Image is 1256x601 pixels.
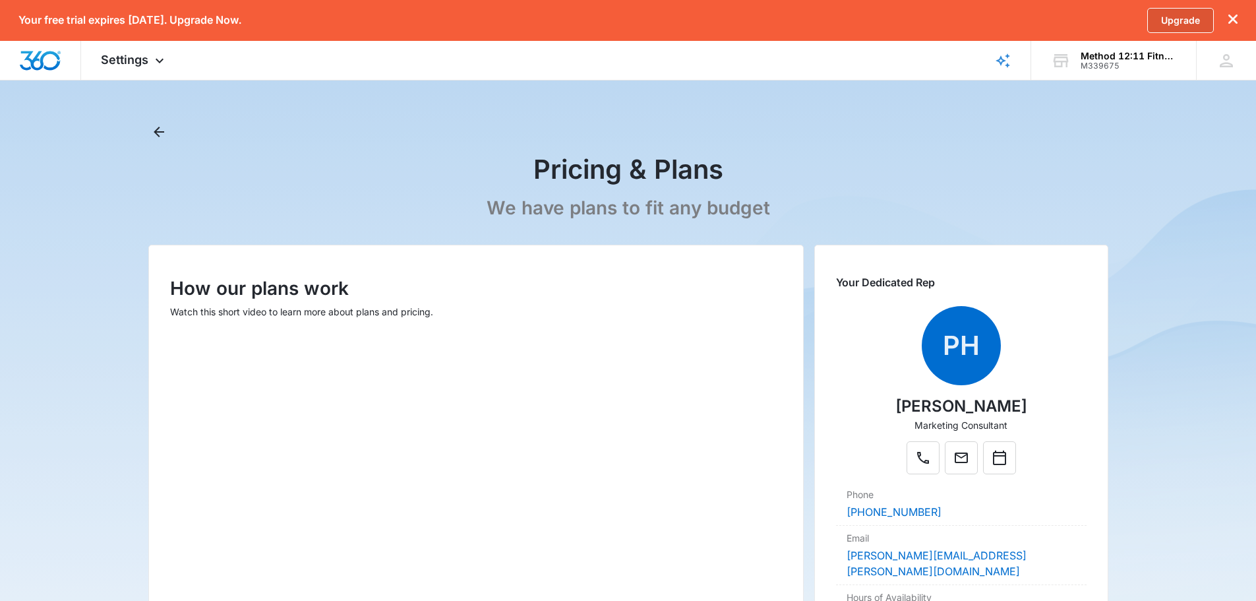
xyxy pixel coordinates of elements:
button: Calendar [983,441,1016,474]
div: Email[PERSON_NAME][EMAIL_ADDRESS][PERSON_NAME][DOMAIN_NAME] [836,526,1086,585]
p: Your free trial expires [DATE]. Upgrade Now. [18,14,241,26]
p: We have plans to fit any budget [487,197,770,220]
p: Watch this short video to learn more about plans and pricing. [170,305,783,319]
a: [PERSON_NAME][EMAIL_ADDRESS][PERSON_NAME][DOMAIN_NAME] [847,549,1027,578]
p: How our plans work [170,274,783,302]
p: [PERSON_NAME] [895,395,1027,418]
dt: Email [847,531,1075,545]
button: Mail [945,441,978,474]
div: Phone[PHONE_NUMBER] [836,482,1086,526]
span: PH [922,306,1001,385]
h1: Pricing & Plans [533,153,723,186]
div: account name [1081,51,1177,61]
span: Settings [101,53,148,67]
button: dismiss this dialog [1228,14,1238,26]
button: Phone [907,441,940,474]
div: account id [1081,61,1177,71]
button: Back [148,121,169,142]
a: [PHONE_NUMBER] [847,505,942,519]
a: Upgrade [1147,8,1214,33]
dt: Phone [847,488,1075,501]
div: Settings [81,41,187,80]
p: Marketing Consultant [914,418,1007,432]
p: Your Dedicated Rep [836,274,1086,290]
